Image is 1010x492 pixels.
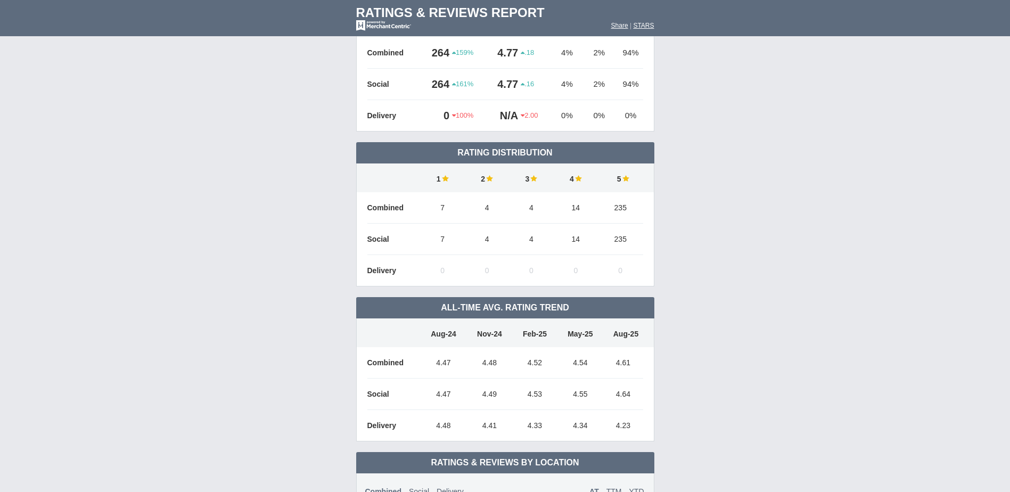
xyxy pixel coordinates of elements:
[485,100,521,132] td: N/A
[466,318,512,347] td: Nov-24
[603,347,643,379] td: 4.61
[466,379,512,410] td: 4.49
[585,69,613,100] td: 2%
[367,347,421,379] td: Combined
[367,410,421,441] td: Delivery
[485,266,489,275] span: 0
[611,22,628,29] a: Share
[421,318,467,347] td: Aug-24
[440,266,445,275] span: 0
[529,266,533,275] span: 0
[421,100,453,132] td: 0
[633,22,654,29] a: STARS
[554,192,598,224] td: 14
[367,192,421,224] td: Combined
[613,37,643,69] td: 94%
[598,192,643,224] td: 235
[529,175,537,182] img: star-full-15.png
[485,175,493,182] img: star-full-15.png
[618,266,622,275] span: 0
[509,163,553,192] td: 3
[465,192,509,224] td: 4
[367,37,421,69] td: Combined
[557,410,603,441] td: 4.34
[485,69,521,100] td: 4.77
[452,48,473,58] span: 159%
[521,111,538,120] span: 2.00
[367,69,421,100] td: Social
[466,347,512,379] td: 4.48
[367,379,421,410] td: Social
[421,347,467,379] td: 4.47
[549,69,585,100] td: 4%
[557,379,603,410] td: 4.55
[554,163,598,192] td: 4
[512,318,557,347] td: Feb-25
[521,79,534,89] span: .16
[512,410,557,441] td: 4.33
[603,318,643,347] td: Aug-25
[585,100,613,132] td: 0%
[549,37,585,69] td: 4%
[621,175,629,182] img: star-full-15.png
[585,37,613,69] td: 2%
[452,111,473,120] span: 100%
[630,22,631,29] span: |
[441,175,449,182] img: star-full-15.png
[367,224,421,255] td: Social
[598,163,643,192] td: 5
[598,224,643,255] td: 235
[421,69,453,100] td: 264
[549,100,585,132] td: 0%
[421,410,467,441] td: 4.48
[421,379,467,410] td: 4.47
[485,37,521,69] td: 4.77
[356,452,654,473] td: Ratings & Reviews by Location
[509,192,553,224] td: 4
[466,410,512,441] td: 4.41
[421,192,465,224] td: 7
[557,347,603,379] td: 4.54
[367,100,421,132] td: Delivery
[421,163,465,192] td: 1
[573,266,578,275] span: 0
[603,379,643,410] td: 4.64
[512,379,557,410] td: 4.53
[356,20,411,31] img: mc-powered-by-logo-white-103.png
[509,224,553,255] td: 4
[356,297,654,318] td: All-Time Avg. Rating Trend
[603,410,643,441] td: 4.23
[557,318,603,347] td: May-25
[465,224,509,255] td: 4
[521,48,534,58] span: .18
[367,255,421,286] td: Delivery
[452,79,473,89] span: 161%
[613,69,643,100] td: 94%
[574,175,582,182] img: star-full-15.png
[421,224,465,255] td: 7
[613,100,643,132] td: 0%
[512,347,557,379] td: 4.52
[356,142,654,163] td: Rating Distribution
[554,224,598,255] td: 14
[465,163,509,192] td: 2
[421,37,453,69] td: 264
